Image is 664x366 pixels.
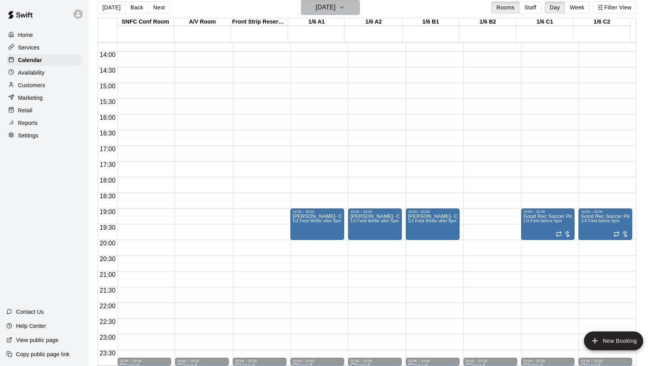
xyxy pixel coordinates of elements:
div: 19:00 – 20:00 [524,210,573,214]
div: 1/6 C2 [573,18,630,26]
p: Customers [18,81,45,89]
p: Availability [18,69,45,77]
div: 23:45 – 23:59: Closed [578,358,632,366]
button: Next [148,2,170,13]
span: 1/2 Field Winter after 5pm or weekends [408,219,482,223]
div: 1/6 B1 [402,18,459,26]
div: 23:45 – 23:59 [177,359,226,363]
span: 17:30 [98,161,117,168]
span: 22:00 [98,303,117,309]
span: 19:00 [98,209,117,215]
p: Settings [18,132,38,139]
span: 1/3 Field before 5pm [581,219,619,223]
div: 23:45 – 23:59: Closed [233,358,286,366]
a: Customers [6,79,82,91]
div: 19:00 – 20:00: Good Rec Soccer Pick up [578,209,632,240]
p: Marketing [18,94,43,102]
div: 19:00 – 20:00: Daniel L- C License Session [406,209,460,240]
a: Retail [6,104,82,116]
a: Services [6,42,82,53]
span: 20:00 [98,240,117,247]
div: 23:45 – 23:59 [581,359,630,363]
span: 17:00 [98,146,117,152]
span: 14:00 [98,51,117,58]
p: Copy public page link [16,350,69,358]
div: 19:00 – 20:00: Daniel L- C License Session [290,209,344,240]
p: View public page [16,336,58,344]
div: 23:45 – 23:59 [235,359,284,363]
button: Rooms [491,2,520,13]
div: 19:00 – 20:00 [581,210,630,214]
span: 1/3 Field before 5pm [524,219,562,223]
span: 21:30 [98,287,117,294]
div: 23:45 – 23:59 [293,359,342,363]
span: 20:30 [98,256,117,262]
div: 23:45 – 23:59: Closed [348,358,402,366]
div: 19:00 – 20:00: Good Rec Soccer Pick up [521,209,575,240]
div: 23:45 – 23:59 [408,359,457,363]
div: 23:45 – 23:59: Closed [290,358,344,366]
span: 14:30 [98,67,117,74]
span: 15:00 [98,83,117,90]
a: Settings [6,130,82,141]
button: Staff [519,2,542,13]
div: 23:45 – 23:59: Closed [117,358,171,366]
div: 1/6 C1 [516,18,573,26]
span: 16:00 [98,114,117,121]
div: 1/6 A2 [345,18,402,26]
button: Week [565,2,589,13]
div: 23:45 – 23:59: Closed [406,358,460,366]
h6: [DATE] [316,2,336,13]
div: Front Strip Reservation [231,18,288,26]
button: [DATE] [97,2,126,13]
p: Home [18,31,33,39]
div: 23:45 – 23:59 [466,359,515,363]
div: 19:00 – 20:00 [293,210,342,214]
div: A/V Room [174,18,231,26]
span: 15:30 [98,99,117,105]
a: Reports [6,117,82,129]
span: 1/2 Field Winter after 5pm or weekends [293,219,366,223]
a: Availability [6,67,82,79]
a: Marketing [6,92,82,104]
div: 23:45 – 23:59: Closed [521,358,575,366]
div: 23:45 – 23:59: Closed [463,358,517,366]
button: Filter View [593,2,637,13]
span: 23:30 [98,350,117,357]
div: 23:45 – 23:59 [524,359,573,363]
div: 1/6 B2 [459,18,516,26]
span: 23:00 [98,334,117,341]
button: Day [545,2,565,13]
span: 22:30 [98,318,117,325]
div: 23:45 – 23:59 [350,359,399,363]
div: SNFC Conf Room [117,18,174,26]
span: Recurring event [556,231,562,237]
a: Home [6,29,82,41]
span: Recurring event [613,231,620,237]
button: Back [125,2,148,13]
div: 19:00 – 20:00: Daniel L- C License Session [348,209,402,240]
p: Services [18,44,40,51]
p: Retail [18,106,33,114]
a: Calendar [6,54,82,66]
div: 19:00 – 20:00 [408,210,457,214]
span: 18:00 [98,177,117,184]
span: 16:30 [98,130,117,137]
p: Help Center [16,322,46,330]
div: 23:45 – 23:59: Closed [175,358,229,366]
button: add [584,331,643,350]
p: Contact Us [16,308,44,316]
div: 23:45 – 23:59 [120,359,169,363]
span: 19:30 [98,224,117,231]
div: 19:00 – 20:00 [350,210,399,214]
p: Calendar [18,56,42,64]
